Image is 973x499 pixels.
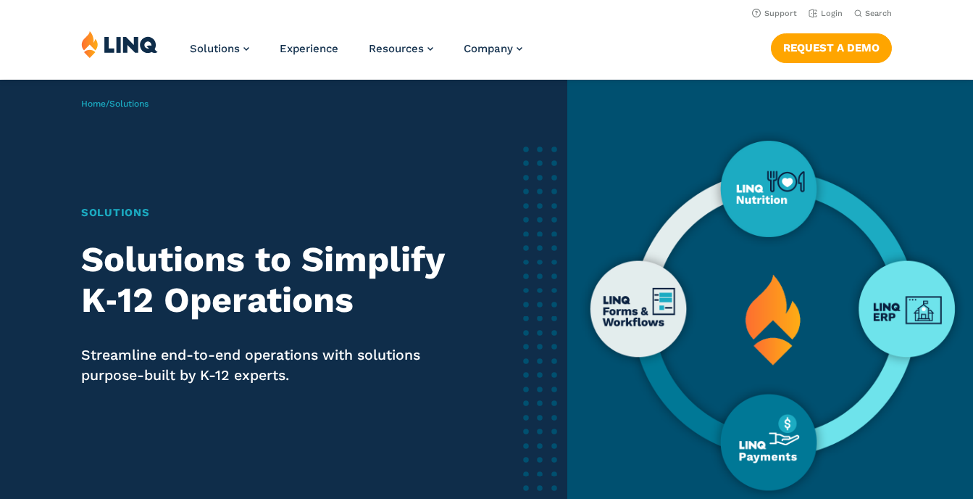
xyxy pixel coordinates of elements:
h1: Solutions [81,205,464,220]
a: Company [464,42,522,55]
a: Support [752,9,797,18]
a: Login [809,9,843,18]
span: Resources [369,42,424,55]
a: Solutions [190,42,249,55]
a: Request a Demo [771,33,892,62]
p: Streamline end-to-end operations with solutions purpose-built by K-12 experts. [81,345,464,386]
span: / [81,99,149,109]
img: LINQ | K‑12 Software [81,30,158,58]
span: Solutions [190,42,240,55]
nav: Primary Navigation [190,30,522,78]
span: Company [464,42,513,55]
nav: Button Navigation [771,30,892,62]
span: Solutions [109,99,149,109]
span: Search [865,9,892,18]
a: Home [81,99,106,109]
a: Experience [280,42,338,55]
button: Open Search Bar [854,8,892,19]
a: Resources [369,42,433,55]
h2: Solutions to Simplify K‑12 Operations [81,239,464,321]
